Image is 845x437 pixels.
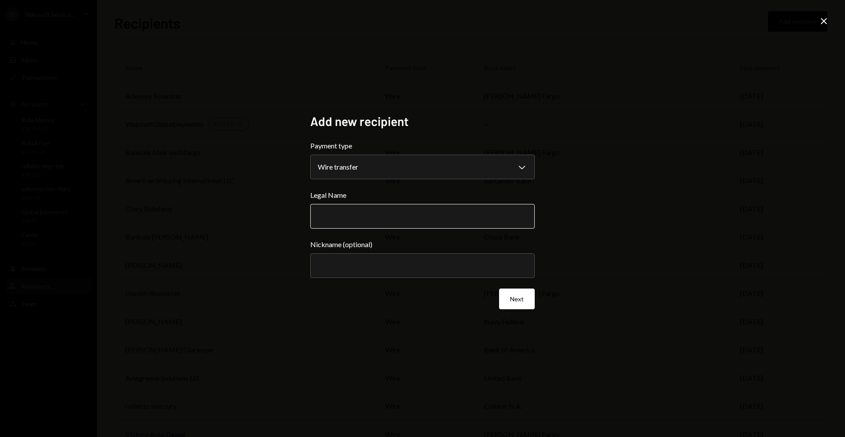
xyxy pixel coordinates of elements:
label: Nickname (optional) [310,239,535,250]
label: Payment type [310,141,535,151]
h2: Add new recipient [310,113,535,130]
button: Next [499,289,535,309]
button: Payment type [310,155,535,179]
label: Legal Name [310,190,535,200]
